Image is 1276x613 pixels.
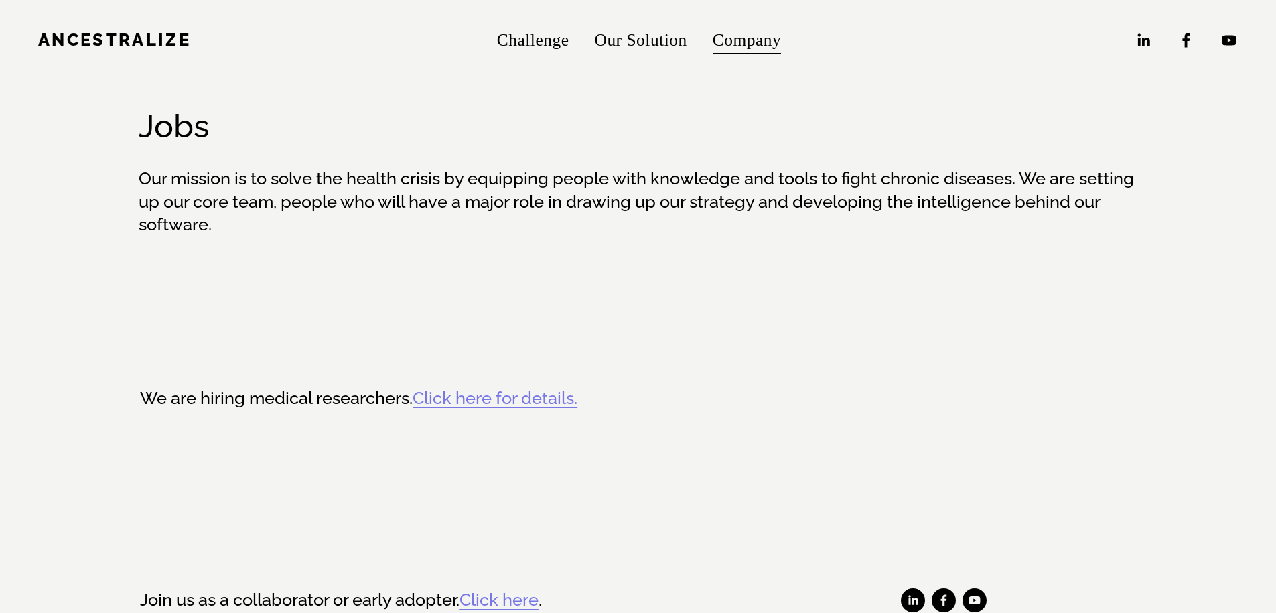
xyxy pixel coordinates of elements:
[38,29,191,50] a: Ancestralize
[140,387,1136,410] h3: We are hiring medical researchers.
[932,588,956,612] a: Facebook
[139,167,1137,237] h3: Our mission is to solve the health crisis by equipping people with knowledge and tools to fight c...
[497,23,569,57] a: Challenge
[1220,31,1238,49] a: YouTube
[713,23,781,57] a: folder dropdown
[413,388,577,408] a: Click here for details.
[1178,31,1195,49] a: Facebook
[713,25,781,56] span: Company
[901,588,925,612] a: LinkedIn
[139,105,1137,148] h2: Jobs
[963,588,987,612] a: YouTube
[459,588,539,612] a: Click here
[595,23,687,57] a: Our Solution
[140,588,728,612] h3: Join us as a collaborator or early adopter. .
[1135,31,1152,49] a: LinkedIn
